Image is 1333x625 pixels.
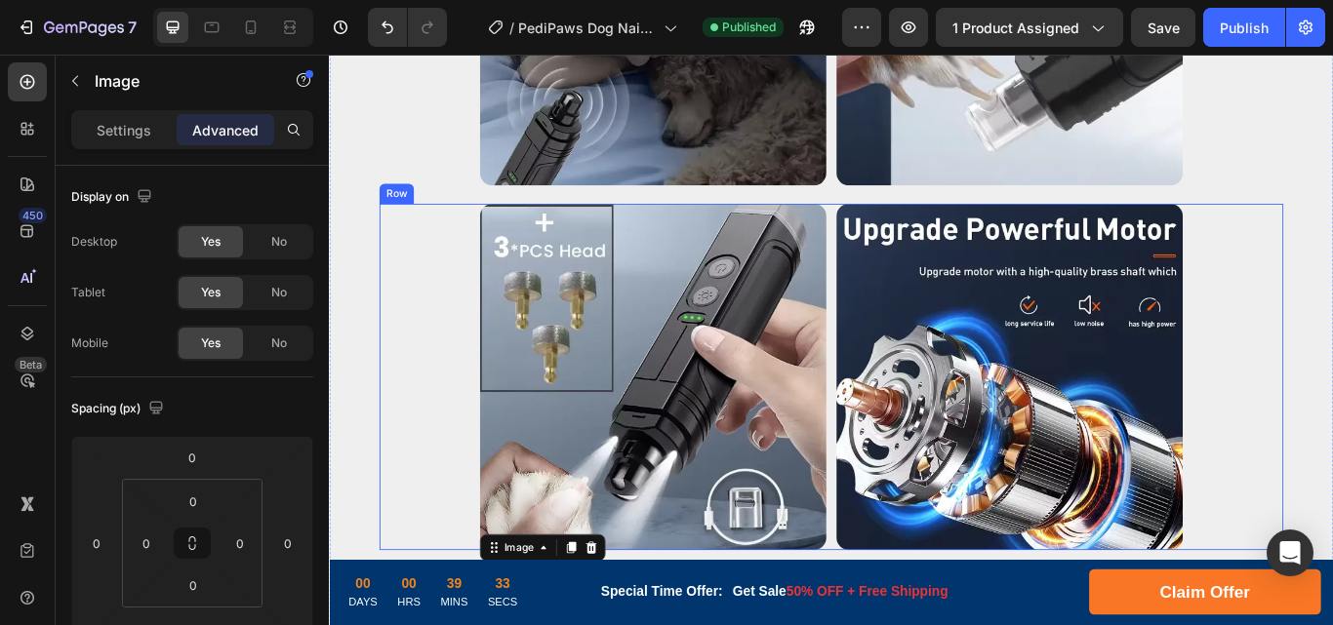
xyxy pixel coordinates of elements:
[952,18,1079,38] span: 1 product assigned
[71,396,168,422] div: Spacing (px)
[192,120,259,140] p: Advanced
[936,8,1123,47] button: 1 product assigned
[271,284,287,301] span: No
[271,334,287,352] span: No
[201,233,221,251] span: Yes
[174,570,213,600] input: 0px
[8,8,145,47] button: 7
[1131,8,1195,47] button: Save
[97,120,151,140] p: Settings
[132,528,161,558] input: 0px
[1220,18,1269,38] div: Publish
[1148,20,1180,36] span: Save
[71,284,105,301] div: Tablet
[176,175,580,578] img: PediPawNailTrimmer-9.webp
[128,16,137,39] p: 7
[722,19,776,36] span: Published
[509,18,514,38] span: /
[271,233,287,251] span: No
[71,184,156,211] div: Display on
[368,8,447,47] div: Undo/Redo
[82,528,111,558] input: 0
[15,357,47,372] div: Beta
[95,69,261,93] p: Image
[71,233,117,251] div: Desktop
[591,175,995,578] img: PediPawNailTrimmer-8.webp
[19,208,47,223] div: 450
[273,528,303,558] input: 0
[1203,8,1285,47] button: Publish
[201,284,221,301] span: Yes
[225,528,255,558] input: 0px
[62,154,95,172] div: Row
[518,18,656,38] span: PediPaws Dog Nail Trimmer
[329,55,1333,625] iframe: Design area
[201,334,221,352] span: Yes
[71,334,108,352] div: Mobile
[200,566,242,584] div: Image
[174,487,213,516] input: 0px
[173,443,212,472] input: 0
[1267,529,1313,576] div: Open Intercom Messenger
